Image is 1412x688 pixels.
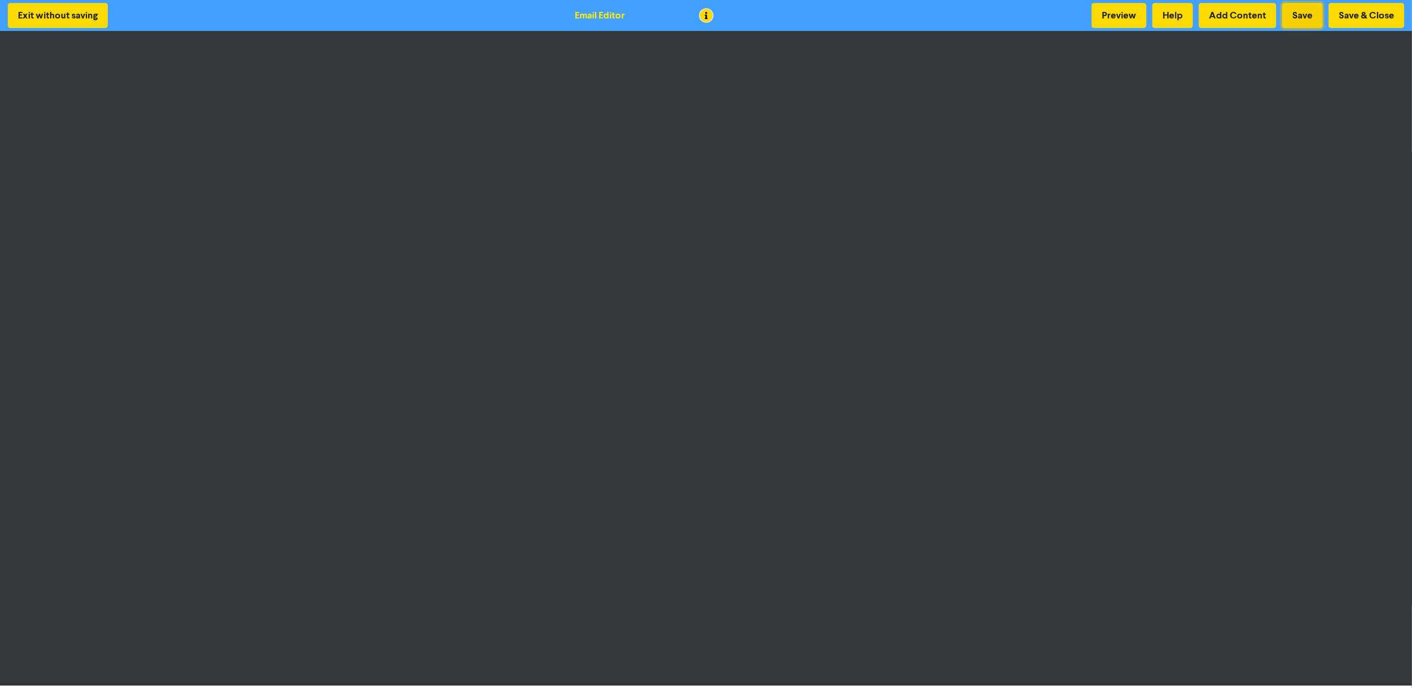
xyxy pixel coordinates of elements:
button: Exit without saving [8,3,108,28]
button: Help [1152,3,1193,28]
button: Preview [1092,3,1146,28]
div: Email Editor [575,8,625,23]
button: Add Content [1199,3,1276,28]
button: Save & Close [1329,3,1404,28]
button: Save [1282,3,1323,28]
